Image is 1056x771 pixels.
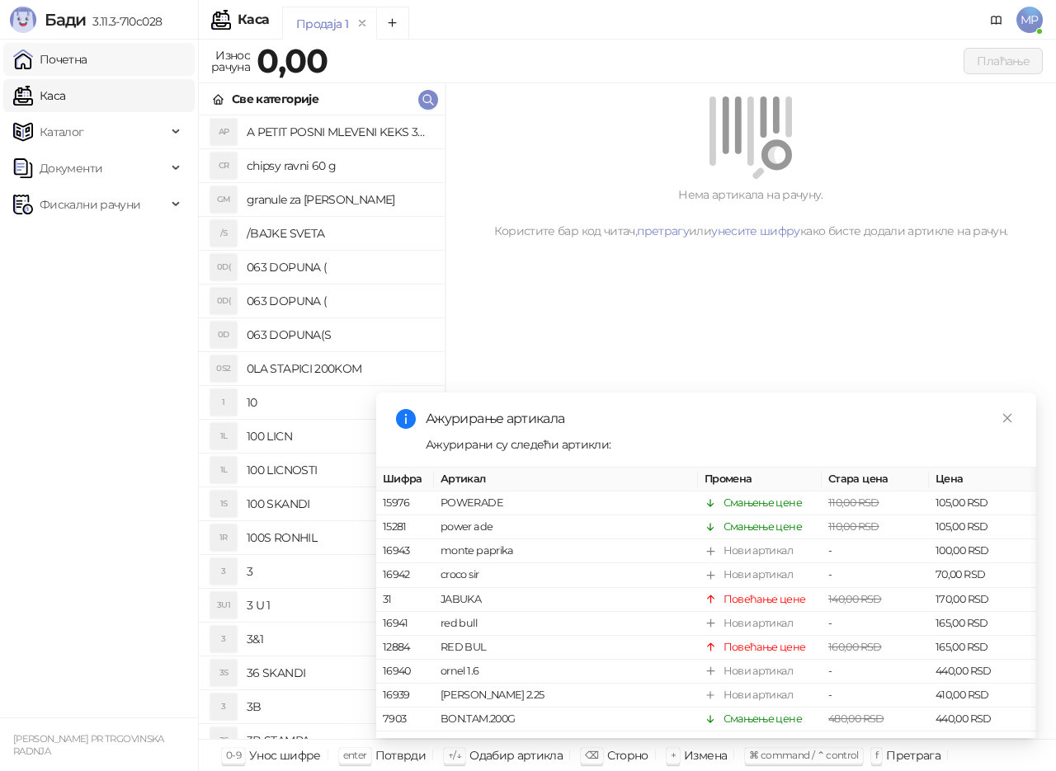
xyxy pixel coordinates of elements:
[426,409,1016,429] div: Ажурирање артикала
[929,587,1036,611] td: 170,00 RSD
[40,115,84,148] span: Каталог
[724,735,806,751] div: Повећање цене
[376,636,434,660] td: 12884
[247,626,431,652] h4: 3&1
[434,587,698,611] td: JABUKA
[210,322,237,348] div: 0D
[426,435,1016,454] div: Ажурирани су следећи артикли:
[929,660,1036,684] td: 440,00 RSD
[434,612,698,636] td: red bull
[822,539,929,563] td: -
[226,749,241,761] span: 0-9
[210,592,237,618] div: 3U1
[247,186,431,213] h4: granule za [PERSON_NAME]
[210,626,237,652] div: 3
[247,254,431,280] h4: 063 DOPUNA (
[13,43,87,76] a: Почетна
[376,563,434,587] td: 16942
[637,223,689,238] a: претрагу
[247,491,431,517] h4: 100 SKANDI
[249,745,321,766] div: Унос шифре
[724,711,802,727] div: Смањење цене
[247,355,431,382] h4: 0LA STAPICI 200KOM
[247,558,431,585] h4: 3
[376,587,434,611] td: 31
[247,592,431,618] h4: 3 U 1
[434,684,698,708] td: [PERSON_NAME] 2.25
[376,491,434,515] td: 15976
[210,389,237,416] div: 1
[724,519,802,535] div: Смањење цене
[45,10,86,30] span: Бади
[822,563,929,587] td: -
[247,220,431,247] h4: /BAJKE SVETA
[376,612,434,636] td: 16941
[210,491,237,517] div: 1S
[929,684,1036,708] td: 410,00 RSD
[376,660,434,684] td: 16940
[10,7,36,33] img: Logo
[929,563,1036,587] td: 70,00 RSD
[247,423,431,449] h4: 100 LICN
[998,409,1016,427] a: Close
[210,423,237,449] div: 1L
[724,495,802,511] div: Смањење цене
[469,745,563,766] div: Одабир артикла
[210,186,237,213] div: GM
[40,152,102,185] span: Документи
[434,563,698,587] td: croco sir
[822,660,929,684] td: -
[983,7,1010,33] a: Документација
[210,727,237,754] div: 3S
[343,749,367,761] span: enter
[724,663,793,679] div: Нови артикал
[247,322,431,348] h4: 063 DOPUNA(S
[210,153,237,179] div: CR
[296,15,348,33] div: Продаја 1
[749,749,859,761] span: ⌘ command / ⌃ control
[822,612,929,636] td: -
[929,539,1036,563] td: 100,00 RSD
[247,389,431,416] h4: 10
[724,543,793,559] div: Нови артикал
[724,687,793,703] div: Нови артикал
[238,13,269,26] div: Каса
[376,468,434,491] th: Шифра
[724,590,806,607] div: Повећање цене
[1002,412,1013,424] span: close
[247,153,431,179] h4: chipsy ravni 60 g
[822,468,929,491] th: Стара цена
[828,520,879,533] span: 110,00 RSD
[210,558,237,585] div: 3
[828,712,884,725] span: 480,00 RSD
[247,660,431,686] h4: 36 SKANDI
[698,468,822,491] th: Промена
[875,749,878,761] span: f
[434,660,698,684] td: ornel 1.6
[671,749,676,761] span: +
[376,7,409,40] button: Add tab
[375,745,427,766] div: Потврди
[929,731,1036,755] td: 205,00 RSD
[724,639,806,656] div: Повећање цене
[208,45,253,78] div: Износ рачуна
[886,745,940,766] div: Претрага
[247,457,431,483] h4: 100 LICNOSTI
[376,684,434,708] td: 16939
[13,733,164,757] small: [PERSON_NAME] PR TRGOVINSKA RADNJA
[929,636,1036,660] td: 165,00 RSD
[376,539,434,563] td: 16943
[247,524,431,551] h4: 100S RONHIL
[448,749,461,761] span: ↑/↓
[376,731,434,755] td: 5760
[351,16,373,31] button: remove
[434,491,698,515] td: POWERADE
[199,115,445,739] div: grid
[1016,7,1043,33] span: MP
[724,615,793,632] div: Нови артикал
[434,468,698,491] th: Артикал
[929,468,1036,491] th: Цена
[210,288,237,314] div: 0D(
[929,491,1036,515] td: 105,00 RSD
[822,684,929,708] td: -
